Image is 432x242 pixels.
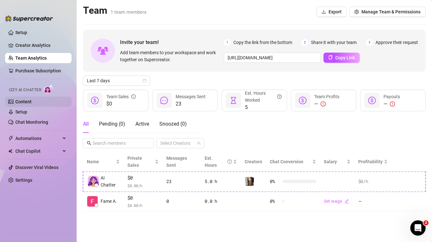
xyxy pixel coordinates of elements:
[316,7,347,17] button: Export
[15,109,27,114] a: Setup
[83,120,89,128] div: All
[345,199,349,203] span: edit
[270,159,303,164] span: Chat Conversion
[101,198,117,205] span: Fame A.
[366,39,373,46] span: 3
[127,156,142,168] span: Private Sales
[159,121,187,127] span: Snoozed ( 0 )
[324,199,349,204] a: Set wageedit
[87,141,91,145] span: search
[314,100,339,108] div: —
[358,178,388,185] div: $0 /h
[270,178,280,185] span: 0 %
[131,93,136,100] span: info-circle
[197,141,201,145] span: team
[8,136,13,141] span: thunderbolt
[106,100,136,108] span: $0
[91,97,99,104] span: dollar-circle
[328,55,333,60] span: copy
[5,15,53,22] img: logo-BBDzfeDw.svg
[335,55,355,60] span: Copy Link
[227,155,232,169] span: question-circle
[83,4,147,17] h2: Team
[127,194,159,202] span: $0
[205,178,237,185] div: 5.0 h
[358,159,383,164] span: Profitability
[8,149,12,153] img: Chat Copilot
[241,152,266,172] th: Creators
[245,90,282,104] div: Est. Hours Worked
[324,159,337,164] span: Salary
[233,39,292,46] span: Copy the link from the bottom
[383,94,400,99] span: Payouts
[15,178,32,183] a: Settings
[375,39,418,46] span: Approve their request
[15,146,61,156] span: Chat Copilot
[277,90,282,104] span: question-circle
[383,100,400,108] div: —
[15,55,47,61] a: Team Analytics
[83,152,124,172] th: Name
[99,120,125,128] div: Pending ( 0 )
[314,94,339,99] span: Team Profits
[160,97,168,104] span: message
[368,97,376,104] span: dollar-circle
[322,10,326,14] span: download
[205,198,237,205] div: 0.0 h
[127,174,159,182] span: $0
[15,66,66,76] a: Purchase Subscription
[127,182,159,189] span: $ 0.00 /h
[349,7,426,17] button: Manage Team & Permissions
[354,10,359,14] span: setting
[15,165,58,170] a: Discover Viral Videos
[143,79,147,83] span: calendar
[15,133,61,143] span: Automations
[270,198,280,205] span: 0 %
[15,30,27,35] a: Setup
[15,40,66,50] a: Creator Analytics
[245,177,254,186] img: Bella🫧
[321,101,326,106] span: exclamation-circle
[166,198,197,205] div: 0
[120,49,221,63] span: Add team members to your workspace and work together on Supercreator.
[87,196,98,207] img: Fame Agency
[93,140,145,147] input: Search members
[361,9,421,14] span: Manage Team & Permissions
[15,120,48,125] a: Chat Monitoring
[230,97,237,104] span: hourglass
[311,39,357,46] span: Share it with your team
[166,156,187,168] span: Messages Sent
[176,94,206,99] span: Messages Sent
[88,176,99,187] img: izzy-ai-chatter-avatar-DDCN_rTZ.svg
[301,39,308,46] span: 2
[120,38,224,46] span: Invite your team!
[323,53,360,63] button: Copy Link
[390,101,395,106] span: exclamation-circle
[101,174,120,188] span: AI Chatter
[299,97,307,104] span: dollar-circle
[224,39,231,46] span: 1
[44,84,54,94] img: AI Chatter
[205,155,232,169] div: Est. Hours
[423,220,428,225] span: 2
[127,202,159,209] span: $ 0.00 /h
[87,158,115,165] span: Name
[106,93,136,100] div: Team Sales
[410,220,426,236] iframe: Intercom live chat
[110,9,147,15] span: 1 team members
[135,121,149,127] span: Active
[354,192,391,212] td: —
[87,76,146,85] span: Last 7 days
[166,178,197,185] div: 23
[176,100,206,108] span: 23
[15,99,32,104] a: Content
[9,87,41,93] span: Izzy AI Chatter
[329,9,342,14] span: Export
[245,104,282,111] span: 5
